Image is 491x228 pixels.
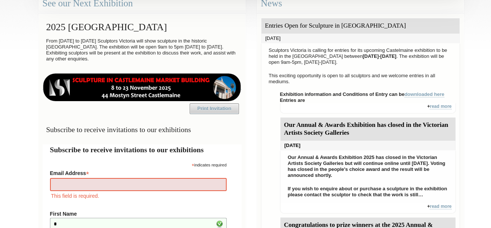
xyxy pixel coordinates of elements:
[50,168,227,177] label: Email Address
[265,71,456,87] p: This exciting opportunity is open to all sculptors and we welcome entries in all mediums.
[430,204,451,209] a: read more
[50,211,227,217] label: First Name
[280,103,456,113] div: +
[261,18,460,34] div: Entries Open for Sculpture in [GEOGRAPHIC_DATA]
[280,91,445,97] strong: Exhibition information and Conditions of Entry can be
[43,74,242,101] img: castlemaine-ldrbd25v2.png
[280,118,456,141] div: Our Annual & Awards Exhibition has closed in the Victorian Artists Society Galleries
[363,53,397,59] strong: [DATE]-[DATE]
[43,122,242,137] h3: Subscribe to receive invitations to our exhibitions
[404,91,444,97] a: downloaded here
[284,184,452,200] p: If you wish to enquire about or purchase a sculpture in the exhibition please contact the sculpto...
[261,34,460,43] div: [DATE]
[50,161,227,168] div: indicates required
[50,192,227,200] div: This field is required.
[265,46,456,67] p: Sculptors Victoria is calling for entries for its upcoming Castelmaine exhibition to be held in t...
[430,104,451,109] a: read more
[50,144,234,155] h2: Subscribe to receive invitations to our exhibitions
[280,141,456,150] div: [DATE]
[43,18,242,36] h2: 2025 [GEOGRAPHIC_DATA]
[190,103,239,114] a: Print Invitation
[43,36,242,64] p: From [DATE] to [DATE] Sculptors Victoria will show sculpture in the historic [GEOGRAPHIC_DATA]. T...
[284,153,452,180] p: Our Annual & Awards Exhibition 2025 has closed in the Victorian Artists Society Galleries but wil...
[280,203,456,213] div: +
